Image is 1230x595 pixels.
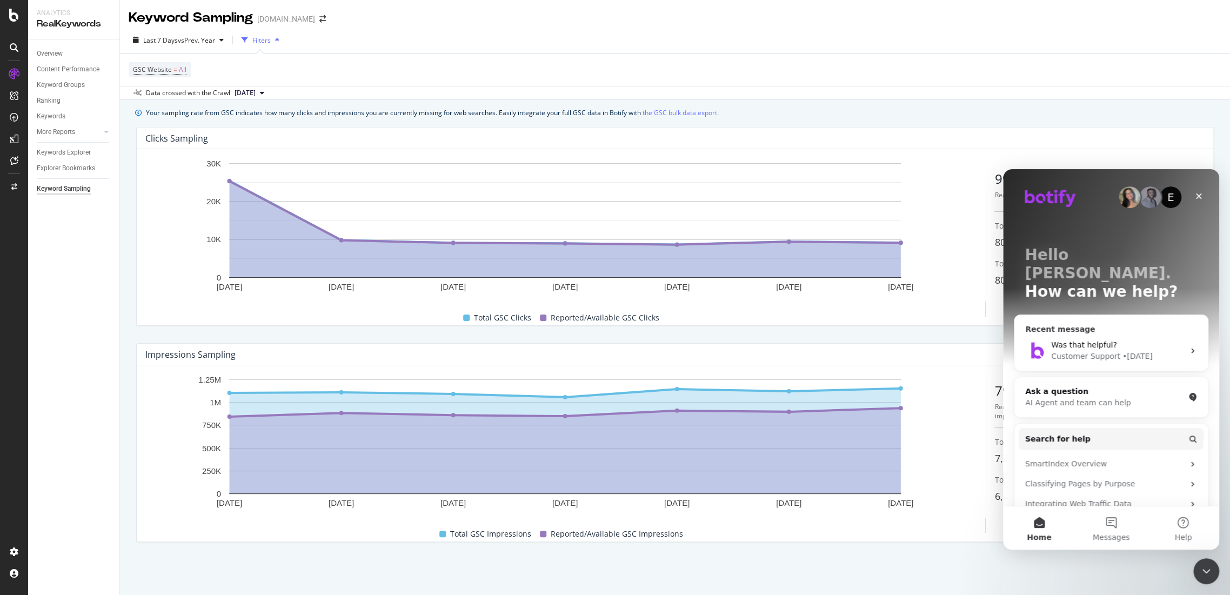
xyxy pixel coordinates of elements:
span: 7,794,742 [994,452,1038,465]
div: Keywords Explorer [37,147,91,158]
a: Overview [37,48,112,59]
div: RealKeywords [37,18,111,30]
text: [DATE] [888,498,913,507]
div: Explorer Bookmarks [37,163,95,174]
div: Filters [252,36,271,45]
span: All [179,62,186,77]
div: Keywords [37,111,65,122]
div: A chart. [145,374,985,517]
text: [DATE] [329,498,354,507]
span: 80,787 [994,236,1024,249]
span: 2025 Aug. 25th [235,88,256,98]
text: 250K [202,466,221,476]
span: vs Prev. Year [178,36,215,45]
text: 0 [217,489,221,498]
div: Keyword Groups [37,79,85,91]
div: RealKeywords "by URL" reports are based on % of your total impressions [994,402,1205,420]
a: the GSC bulk data export. [643,107,719,118]
iframe: Intercom live chat [1193,558,1219,584]
div: [DOMAIN_NAME] [257,14,315,24]
a: Keyword Sampling [37,183,112,195]
text: [DATE] [329,282,354,291]
a: Keywords Explorer [37,147,112,158]
span: 80,473 [994,273,1024,286]
text: 0 [217,273,221,282]
a: Content Performance [37,64,112,75]
div: Analytics [37,9,111,18]
button: [DATE] [230,86,269,99]
span: GSC Website [133,65,172,74]
text: 30K [206,159,221,168]
div: Data crossed with the Crawl [146,88,230,98]
text: [DATE] [664,282,690,291]
div: Overview [37,48,63,59]
div: 79.43 % [994,382,1042,400]
div: arrow-right-arrow-left [319,15,326,23]
button: Last 7 DaysvsPrev. Year [129,31,228,49]
a: More Reports [37,126,101,138]
div: Ranking [37,95,61,106]
text: [DATE] [552,282,578,291]
div: Impressions Sampling [145,349,236,360]
a: Keyword Groups [37,79,112,91]
text: [DATE] [776,282,801,291]
text: [DATE] [440,282,466,291]
div: Content Performance [37,64,99,75]
a: Ranking [37,95,112,106]
text: [DATE] [217,282,242,291]
span: Total GSC Impressions [450,527,531,540]
span: Reported/Available GSC Impressions [551,527,683,540]
text: [DATE] [217,498,242,507]
button: Filters [237,31,284,49]
span: = [173,65,177,74]
text: 10K [206,235,221,244]
span: Total Sampled GSC Impressions [994,474,1109,485]
div: Keyword Sampling [129,9,253,27]
div: A chart. [145,158,985,301]
iframe: Intercom live chat [1003,169,1219,550]
div: 99.61 % [994,170,1042,188]
span: Total Sampled GSC Clicks [994,258,1086,269]
span: Last 7 Days [143,36,178,45]
text: [DATE] [552,498,578,507]
span: Total GSC Clicks [994,220,1052,231]
text: 1.25M [198,375,221,384]
text: [DATE] [776,498,801,507]
text: [DATE] [664,498,690,507]
span: Total GSC Clicks [474,311,531,324]
text: 1M [210,398,221,407]
text: 750K [202,420,221,430]
div: Keyword Sampling [37,183,91,195]
div: info banner [135,107,1215,118]
div: More Reports [37,126,75,138]
text: [DATE] [440,498,466,507]
div: Your sampling rate from GSC indicates how many clicks and impressions you are currently missing f... [146,107,719,118]
span: 6,191,543 [994,490,1038,503]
